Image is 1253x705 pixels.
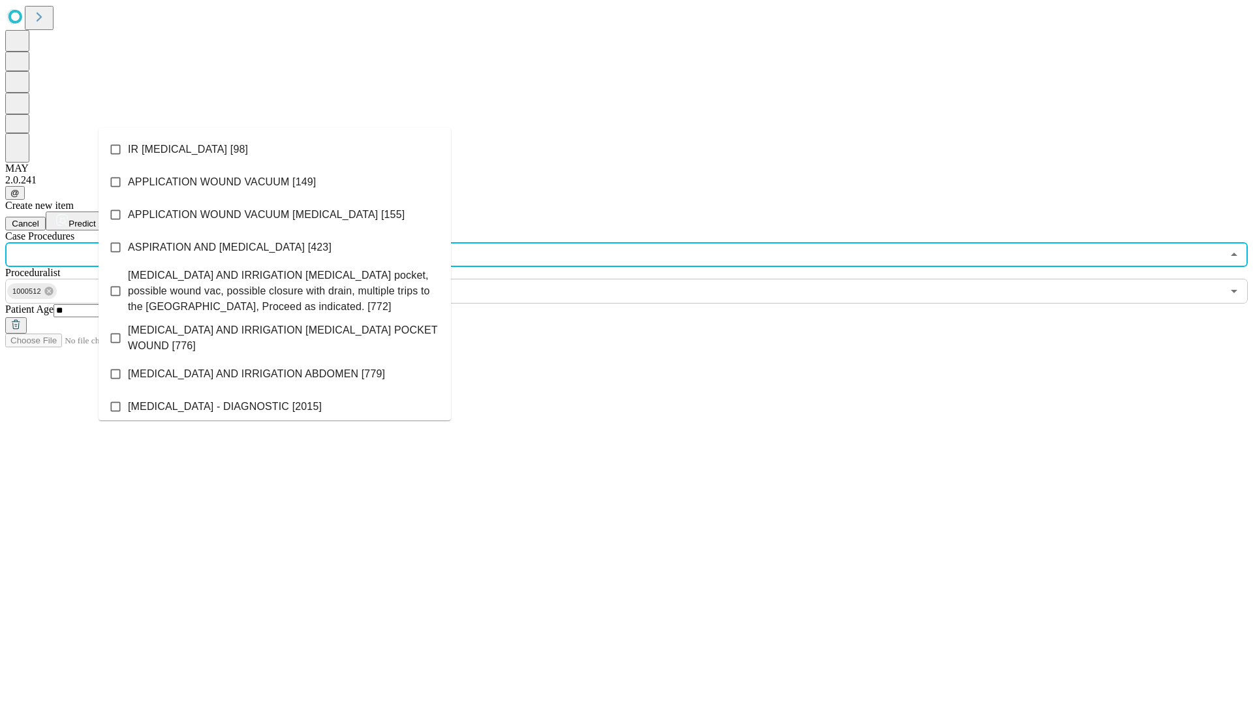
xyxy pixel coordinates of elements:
span: [MEDICAL_DATA] AND IRRIGATION [MEDICAL_DATA] POCKET WOUND [776] [128,322,441,354]
div: 1000512 [7,283,57,299]
button: Predict [46,211,106,230]
span: @ [10,188,20,198]
button: Cancel [5,217,46,230]
span: Predict [69,219,95,228]
div: MAY [5,163,1248,174]
span: Scheduled Procedure [5,230,74,242]
span: ASPIRATION AND [MEDICAL_DATA] [423] [128,240,332,255]
button: Open [1225,282,1243,300]
span: [MEDICAL_DATA] AND IRRIGATION [MEDICAL_DATA] pocket, possible wound vac, possible closure with dr... [128,268,441,315]
div: 2.0.241 [5,174,1248,186]
button: @ [5,186,25,200]
span: Cancel [12,219,39,228]
button: Close [1225,245,1243,264]
span: IR [MEDICAL_DATA] [98] [128,142,248,157]
span: Proceduralist [5,267,60,278]
span: [MEDICAL_DATA] AND IRRIGATION ABDOMEN [779] [128,366,385,382]
span: Patient Age [5,304,54,315]
span: APPLICATION WOUND VACUUM [149] [128,174,316,190]
span: Create new item [5,200,74,211]
span: APPLICATION WOUND VACUUM [MEDICAL_DATA] [155] [128,207,405,223]
span: 1000512 [7,284,46,299]
span: [MEDICAL_DATA] - DIAGNOSTIC [2015] [128,399,322,415]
